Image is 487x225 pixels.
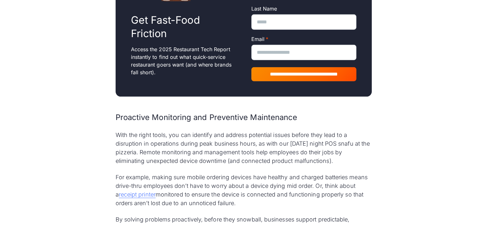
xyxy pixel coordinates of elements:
[116,173,372,207] p: For example, making sure mobile ordering devices have healthy and charged batteries means drive-t...
[116,131,372,165] p: With the right tools, you can identify and address potential issues before they lead to a disrupt...
[131,45,236,76] p: Access the 2025 Restaurant Tech Report instantly to find out what quick-service restaurant goers ...
[251,36,264,42] span: Email
[131,13,236,40] h2: Get Fast-Food Friction
[251,5,277,12] span: Last Name
[119,191,156,198] a: receipt printer
[116,112,372,123] h3: Proactive Monitoring and Preventive Maintenance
